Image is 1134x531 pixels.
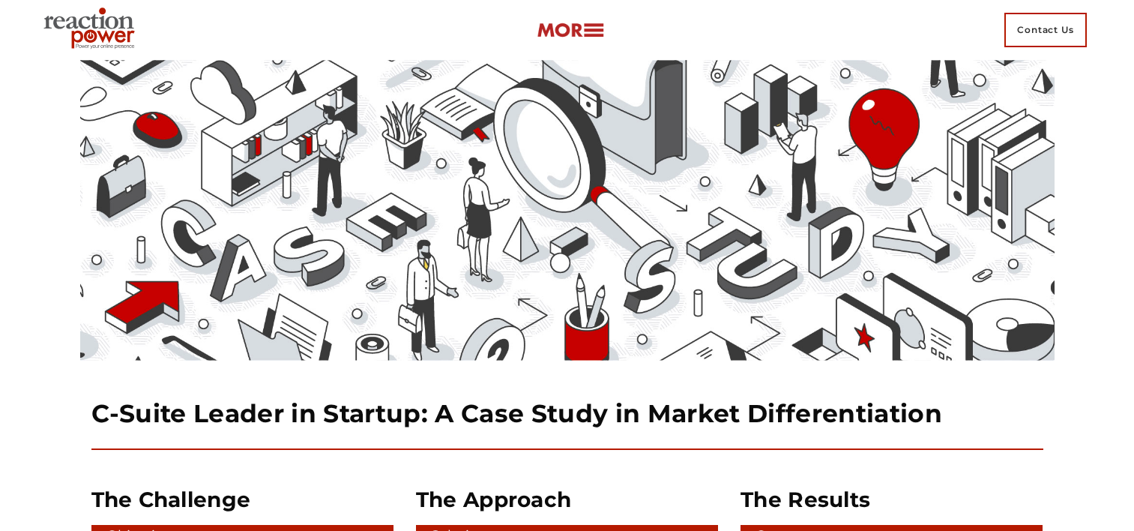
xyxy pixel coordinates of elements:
[37,3,146,57] img: Executive Branding | Personal Branding Agency
[91,486,393,514] h3: The Challenge
[91,398,1043,429] h2: C-Suite Leader in Startup: A Case Study in Market Differentiation
[741,486,1043,514] h3: The Results
[416,486,718,514] h3: The Approach
[1004,13,1087,47] span: Contact Us
[537,22,604,39] img: more-btn.png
